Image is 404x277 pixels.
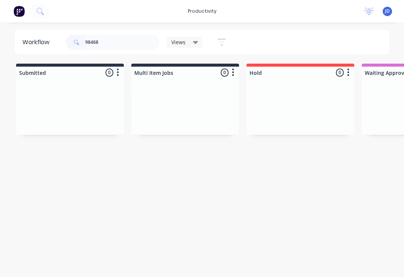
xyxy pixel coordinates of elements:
[385,8,390,15] span: JD
[22,38,53,47] div: Workflow
[85,35,159,50] input: Search for orders...
[13,6,25,17] img: Factory
[171,38,186,46] span: Views
[184,6,220,17] div: productivity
